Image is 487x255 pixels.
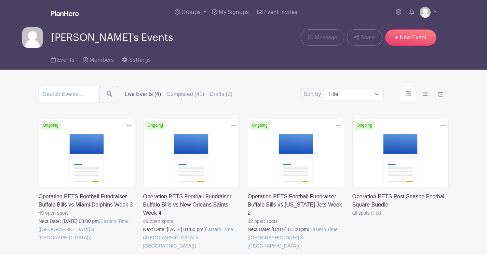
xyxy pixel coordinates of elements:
[420,7,431,18] img: default-ce2991bfa6775e67f084385cd625a349d9dcbb7a52a09fb2fda1e96e2d18dcdb.png
[57,57,75,63] span: Events
[51,48,75,70] a: Events
[90,57,114,63] span: Members
[181,10,201,15] span: Groups
[129,57,151,63] span: Settings
[166,90,204,98] label: Completed (41)
[315,33,337,42] span: Message
[122,48,150,70] a: Settings
[22,27,43,48] img: default-ce2991bfa6775e67f084385cd625a349d9dcbb7a52a09fb2fda1e96e2d18dcdb.png
[51,11,79,16] img: logo_white-6c42ec7e38ccf1d336a20a19083b03d10ae64f83f12c07503d8b9e83406b4c7d.svg
[385,29,436,46] a: + New Event
[347,29,382,46] a: Share
[125,90,161,98] label: Live Events (4)
[400,87,449,101] div: order and view
[125,90,233,98] div: filters
[219,10,249,15] span: My Signups
[39,86,100,102] input: Search Events...
[361,33,375,42] span: Share
[301,29,344,46] a: Message
[304,90,323,98] label: Sort by
[210,90,233,98] label: Drafts (3)
[83,48,114,70] a: Members
[51,32,173,43] span: [PERSON_NAME]'s Events
[264,10,297,15] span: Event Invites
